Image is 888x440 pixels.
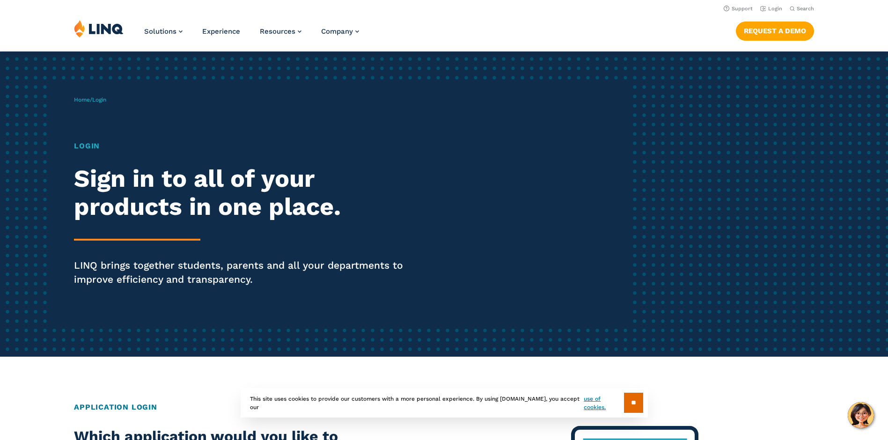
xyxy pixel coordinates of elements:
img: LINQ | K‑12 Software [74,20,124,37]
button: Hello, have a question? Let’s chat. [848,402,874,428]
a: Resources [260,27,301,36]
span: Company [321,27,353,36]
span: Resources [260,27,295,36]
h2: Sign in to all of your products in one place. [74,165,416,221]
span: Search [797,6,814,12]
h2: Application Login [74,402,814,413]
a: Home [74,96,90,103]
a: use of cookies. [584,395,624,411]
h1: Login [74,140,416,152]
a: Login [760,6,782,12]
p: LINQ brings together students, parents and all your departments to improve efficiency and transpa... [74,258,416,286]
button: Open Search Bar [790,5,814,12]
span: Login [92,96,106,103]
span: Solutions [144,27,176,36]
a: Support [724,6,753,12]
nav: Primary Navigation [144,20,359,51]
div: This site uses cookies to provide our customers with a more personal experience. By using [DOMAIN... [241,388,648,418]
a: Request a Demo [736,22,814,40]
a: Company [321,27,359,36]
span: / [74,96,106,103]
nav: Button Navigation [736,20,814,40]
a: Experience [202,27,240,36]
a: Solutions [144,27,183,36]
